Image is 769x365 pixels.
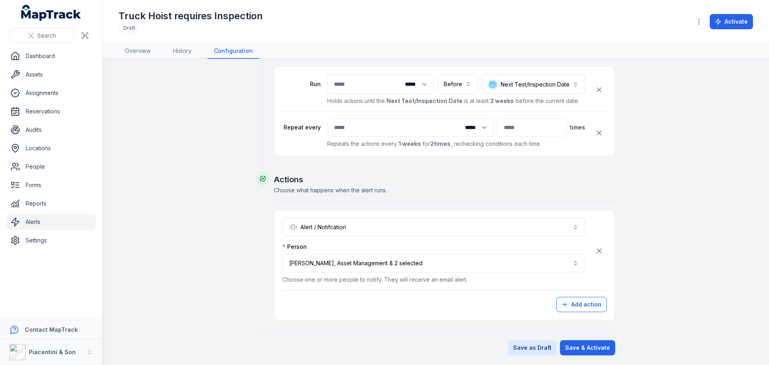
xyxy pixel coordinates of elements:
button: Next Test/Inspection Date [481,75,585,94]
strong: 2 weeks [490,97,514,104]
p: Repeats the actions every for , rechecking conditions each time. [327,140,585,148]
strong: Contact MapTrack [25,326,78,333]
a: Overview [119,44,157,59]
p: Holds actions until the is at least before the current date. [327,97,585,105]
button: Save as Draft [508,340,557,355]
a: Forms [6,177,96,193]
span: times [570,123,585,131]
a: Locations [6,140,96,156]
a: Assignments [6,85,96,101]
a: Assets [6,67,96,83]
strong: Piacentini & Son [29,349,76,355]
a: MapTrack [21,5,81,21]
button: Search [10,28,74,43]
label: Run [282,80,321,88]
button: Save & Activate [560,340,615,355]
span: Choose what happens when the alert runs. [274,187,387,194]
button: Activate [710,14,753,29]
a: Settings [6,232,96,248]
button: Add action [556,297,607,312]
button: Before [437,75,478,94]
a: Configuration [207,44,259,59]
button: [PERSON_NAME], Asset Management & 2 selected [282,254,585,272]
button: Alert / Notifcation [282,218,585,236]
a: People [6,159,96,175]
a: Reports [6,196,96,212]
a: Dashboard [6,48,96,64]
h2: Actions [274,174,615,185]
p: Choose one or more people to notify. They will receive an email alert. [282,276,585,284]
strong: 1 weeks [399,140,421,147]
span: Search [37,32,56,40]
strong: Next Test/Inspection Date [387,97,463,104]
a: Alerts [6,214,96,230]
label: Person [282,243,307,251]
strong: 2 times [430,140,451,147]
div: Draft [119,22,140,34]
label: Repeat every [282,123,321,131]
a: Audits [6,122,96,138]
a: Reservations [6,103,96,119]
a: History [167,44,198,59]
h1: Truck Hoist requires Inspection [119,10,263,22]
